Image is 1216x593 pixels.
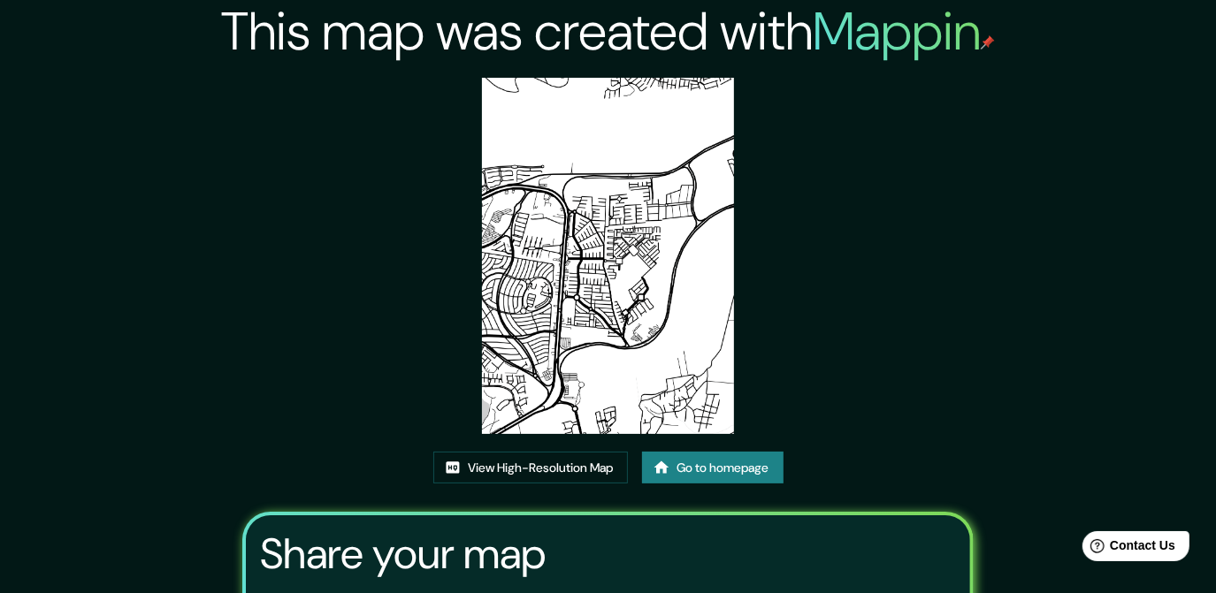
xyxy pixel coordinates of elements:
a: View High-Resolution Map [433,452,628,484]
a: Go to homepage [642,452,784,484]
img: mappin-pin [981,35,995,49]
iframe: Help widget launcher [1059,524,1197,574]
h3: Share your map [260,529,546,579]
img: created-map [482,78,734,434]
